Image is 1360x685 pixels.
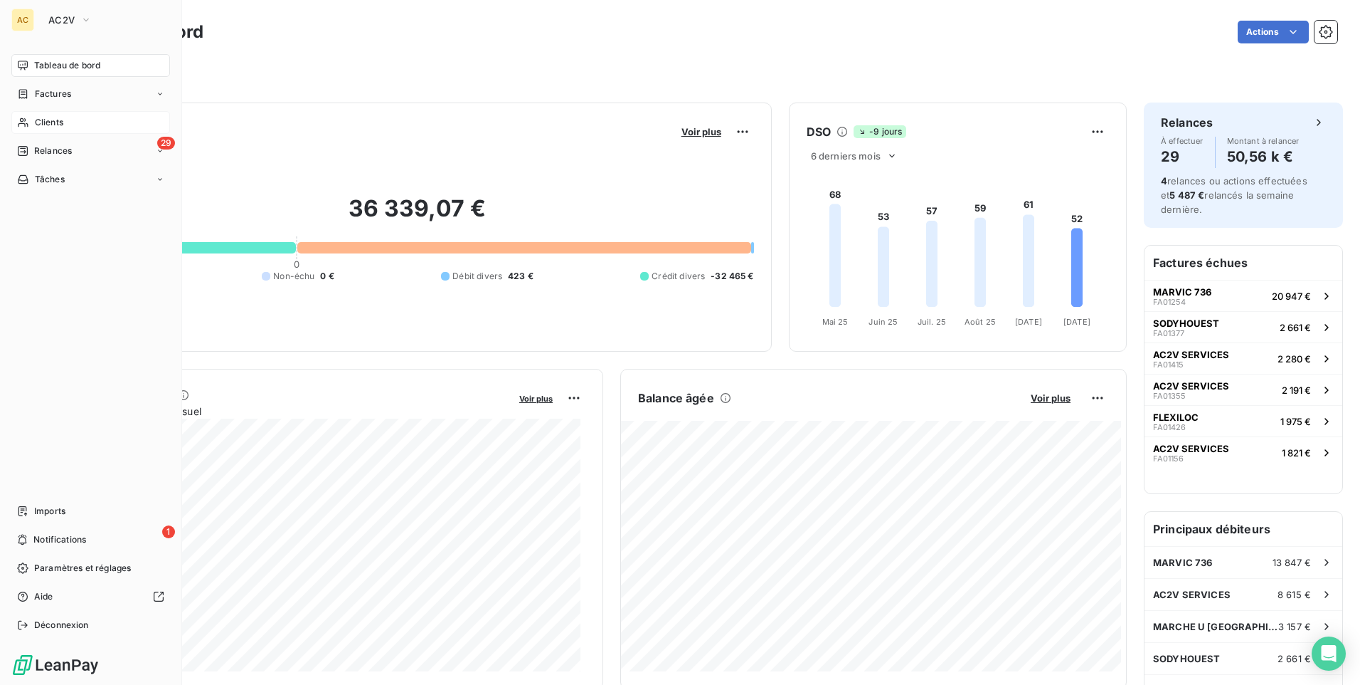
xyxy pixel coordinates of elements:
span: 13 847 € [1273,557,1311,568]
span: Chiffre d'affaires mensuel [80,404,509,419]
span: FA01355 [1153,392,1186,400]
span: -32 465 € [711,270,753,283]
img: Logo LeanPay [11,654,100,676]
h6: Balance âgée [638,389,714,407]
span: Clients [35,116,63,129]
span: 8 615 € [1277,589,1311,600]
span: Notifications [33,533,86,546]
button: FLEXILOCFA014261 975 € [1144,405,1342,436]
button: AC2V SERVICESFA013552 191 € [1144,374,1342,405]
span: 3 157 € [1278,621,1311,632]
span: 2 280 € [1277,353,1311,365]
button: AC2V SERVICESFA014152 280 € [1144,342,1342,374]
span: Débit divers [452,270,502,283]
h6: Factures échues [1144,246,1342,280]
span: 1 [162,525,175,538]
span: Imports [34,505,65,518]
tspan: [DATE] [1063,317,1090,327]
tspan: Juil. 25 [918,317,946,327]
span: FLEXILOC [1153,412,1199,423]
span: Non-échu [273,270,314,283]
button: Voir plus [1026,392,1075,404]
span: 1 821 € [1282,447,1311,459]
span: 5 487 € [1169,189,1204,201]
span: relances ou actions effectuées et relancés la semaine dernière. [1161,175,1307,215]
span: 29 [157,137,175,150]
h6: Principaux débiteurs [1144,512,1342,546]
span: FA01415 [1153,360,1184,369]
h4: 29 [1161,145,1204,168]
button: AC2V SERVICESFA011561 821 € [1144,436,1342,468]
span: Tableau de bord [34,59,100,72]
span: Déconnexion [34,619,89,632]
span: FA01426 [1153,423,1186,432]
span: AC2V SERVICES [1153,443,1229,454]
button: MARVIC 736FA0125420 947 € [1144,280,1342,311]
span: Aide [34,590,53,603]
div: Open Intercom Messenger [1312,637,1346,671]
button: Actions [1238,21,1309,43]
span: FA01156 [1153,454,1184,463]
tspan: Mai 25 [822,317,848,327]
span: -9 jours [854,125,906,138]
span: Crédit divers [652,270,705,283]
a: Aide [11,585,170,608]
span: Voir plus [1031,392,1071,404]
h2: 36 339,07 € [80,194,754,237]
span: MARVIC 736 [1153,557,1213,568]
span: Voir plus [681,126,721,137]
span: 20 947 € [1272,291,1311,302]
span: 2 661 € [1277,653,1311,664]
span: 1 975 € [1280,416,1311,427]
div: AC [11,9,34,31]
button: SODYHOUESTFA013772 661 € [1144,311,1342,342]
span: Factures [35,88,71,100]
h4: 50,56 k € [1227,145,1300,168]
span: AC2V SERVICES [1153,349,1229,360]
h6: Relances [1161,114,1213,131]
span: 4 [1161,175,1167,187]
span: MARCHE U [GEOGRAPHIC_DATA] [1153,621,1278,632]
span: Tâches [35,173,65,186]
span: AC2V SERVICES [1153,589,1231,600]
span: FA01254 [1153,298,1186,306]
tspan: [DATE] [1015,317,1042,327]
span: Montant à relancer [1227,137,1300,145]
span: AC2V [48,14,75,26]
span: 6 derniers mois [811,150,881,162]
span: AC2V SERVICES [1153,380,1229,392]
span: MARVIC 736 [1153,286,1211,298]
span: 423 € [508,270,533,283]
span: Relances [34,145,72,157]
span: Paramètres et réglages [34,562,131,575]
tspan: Août 25 [965,317,996,327]
span: 0 € [320,270,334,283]
h6: DSO [807,123,831,140]
span: Voir plus [519,394,553,404]
span: 0 [294,258,299,270]
button: Voir plus [677,125,726,138]
button: Voir plus [515,392,557,404]
span: À effectuer [1161,137,1204,145]
span: SODYHOUEST [1153,653,1221,664]
span: 2 191 € [1282,385,1311,396]
span: SODYHOUEST [1153,318,1219,329]
span: 2 661 € [1280,322,1311,333]
tspan: Juin 25 [868,317,898,327]
span: FA01377 [1153,329,1184,338]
